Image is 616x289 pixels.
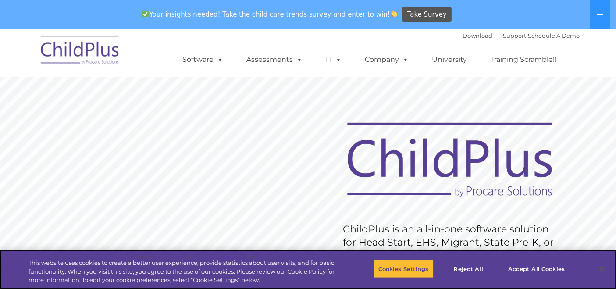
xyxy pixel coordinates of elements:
[503,32,527,39] a: Support
[441,260,496,278] button: Reject All
[142,11,149,17] img: ✅
[592,259,612,278] button: Close
[391,11,397,17] img: 👏
[174,51,232,68] a: Software
[28,259,339,285] div: This website uses cookies to create a better user experience, provide statistics about user visit...
[407,7,447,22] span: Take Survey
[528,32,580,39] a: Schedule A Demo
[317,51,351,68] a: IT
[356,51,418,68] a: Company
[139,6,401,23] span: Your insights needed! Take the child care trends survey and enter to win!
[402,7,452,22] a: Take Survey
[238,51,312,68] a: Assessments
[374,260,434,278] button: Cookies Settings
[424,51,476,68] a: University
[36,29,124,73] img: ChildPlus by Procare Solutions
[463,32,493,39] a: Download
[463,32,580,39] font: |
[503,260,570,278] button: Accept All Cookies
[482,51,566,68] a: Training Scramble!!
